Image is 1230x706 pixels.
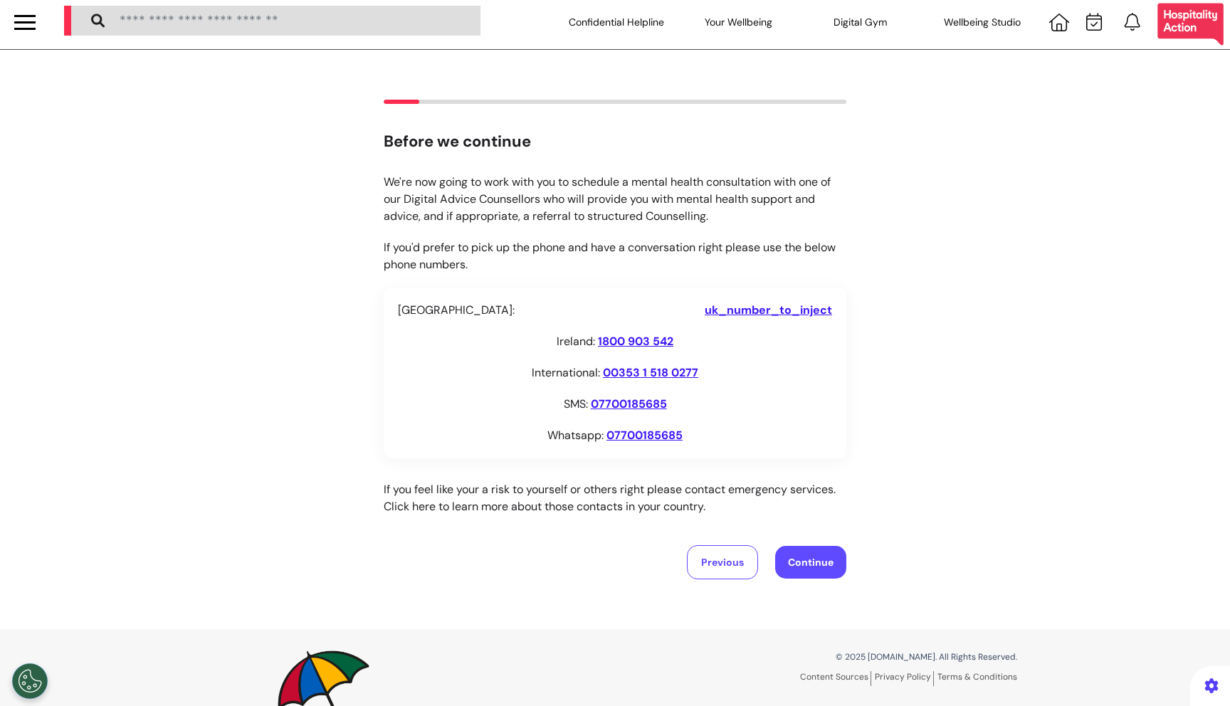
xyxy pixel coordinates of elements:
[591,396,667,411] a: 07700185685
[603,365,698,380] a: 00353 1 518 0277
[556,2,678,42] div: Confidential Helpline
[547,428,604,443] span: Whatsapp:
[384,132,846,151] h2: Before we continue
[800,671,871,686] a: Content Sources
[398,302,515,319] span: [GEOGRAPHIC_DATA]:
[532,365,600,380] span: International:
[384,481,846,515] p: If you feel like your a risk to yourself or others right please contact emergency services. Click...
[626,650,1017,663] p: © 2025 [DOMAIN_NAME]. All Rights Reserved.
[687,545,758,579] button: Previous
[678,2,799,42] div: Your Wellbeing
[384,239,846,273] p: If you'd prefer to pick up the phone and have a conversation right please use the below phone num...
[557,334,595,349] span: Ireland:
[564,396,588,411] span: SMS:
[875,671,934,686] a: Privacy Policy
[705,302,832,319] a: uk_number_to_inject
[606,428,683,443] a: 07700185685
[384,174,846,225] p: We're now going to work with you to schedule a mental health consultation with one of our Digital...
[598,334,673,349] a: 1800 903 542
[937,671,1017,683] a: Terms & Conditions
[12,663,48,699] button: Open Preferences
[922,2,1044,42] div: Wellbeing Studio
[775,546,846,579] button: Continue
[799,2,921,42] div: Digital Gym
